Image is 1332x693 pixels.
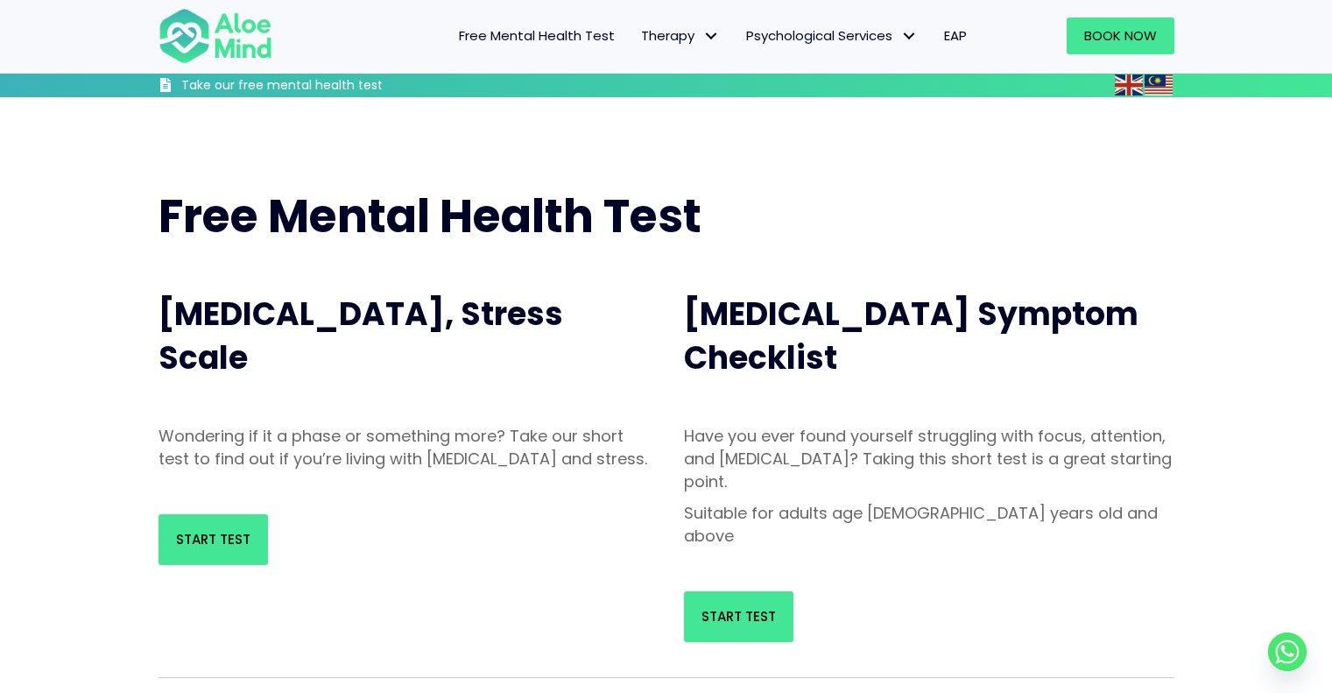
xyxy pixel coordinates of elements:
[897,24,922,49] span: Psychological Services: submenu
[746,26,918,45] span: Psychological Services
[159,292,563,380] span: [MEDICAL_DATA], Stress Scale
[1145,74,1174,95] a: Malay
[446,18,628,54] a: Free Mental Health Test
[931,18,980,54] a: EAP
[159,77,476,97] a: Take our free mental health test
[733,18,931,54] a: Psychological ServicesPsychological Services: submenu
[684,425,1174,493] p: Have you ever found yourself struggling with focus, attention, and [MEDICAL_DATA]? Taking this sh...
[1084,26,1157,45] span: Book Now
[699,24,724,49] span: Therapy: submenu
[684,292,1138,380] span: [MEDICAL_DATA] Symptom Checklist
[159,7,272,65] img: Aloe mind Logo
[1145,74,1173,95] img: ms
[459,26,615,45] span: Free Mental Health Test
[1268,633,1307,671] a: Whatsapp
[944,26,967,45] span: EAP
[1115,74,1145,95] a: English
[159,514,268,565] a: Start Test
[684,502,1174,548] p: Suitable for adults age [DEMOGRAPHIC_DATA] years old and above
[628,18,733,54] a: TherapyTherapy: submenu
[295,18,980,54] nav: Menu
[1115,74,1143,95] img: en
[701,607,776,626] span: Start Test
[641,26,720,45] span: Therapy
[176,530,250,548] span: Start Test
[181,77,476,95] h3: Take our free mental health test
[159,425,649,470] p: Wondering if it a phase or something more? Take our short test to find out if you’re living with ...
[684,591,793,642] a: Start Test
[1067,18,1174,54] a: Book Now
[159,184,701,248] span: Free Mental Health Test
